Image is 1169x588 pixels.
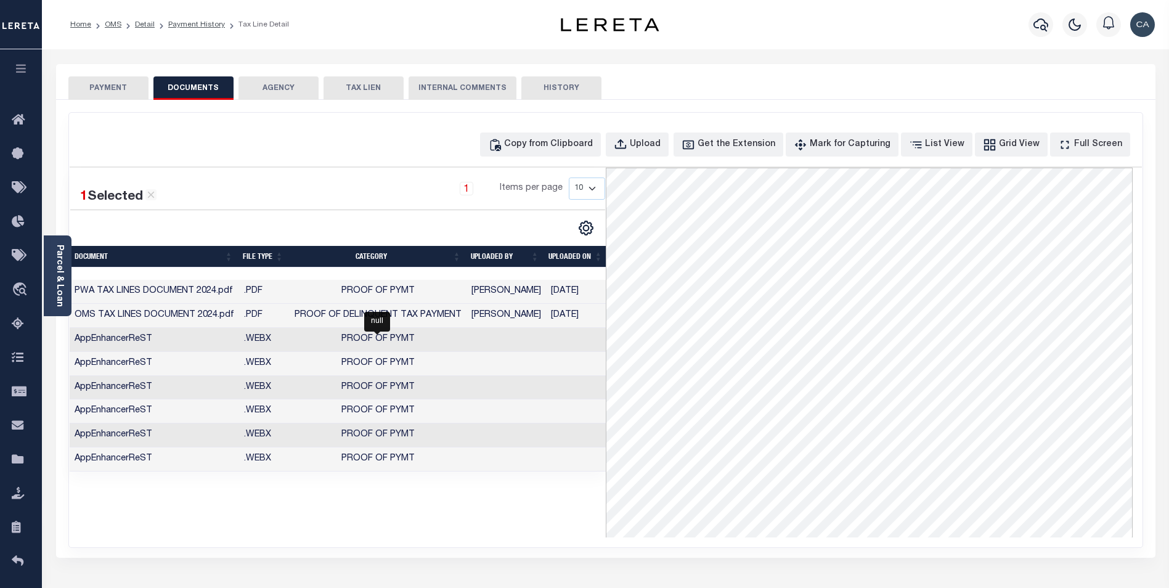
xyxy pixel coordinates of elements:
[105,21,121,28] a: OMS
[239,376,290,400] td: .WEBX
[341,359,415,367] span: PROOF OF PYMT
[544,246,607,267] th: UPLOADED ON: activate to sort column ascending
[295,311,462,319] span: Proof of Delinquent Tax Payment
[341,287,415,295] span: PROOF OF PYMT
[70,328,239,352] td: AppEnhancerReST
[70,447,239,472] td: AppEnhancerReST
[466,246,544,267] th: UPLOADED BY: activate to sort column ascending
[480,133,601,157] button: Copy from Clipboard
[810,138,890,152] div: Mark for Capturing
[239,423,290,447] td: .WEBX
[999,138,1040,152] div: Grid View
[466,280,546,304] td: [PERSON_NAME]
[288,246,466,267] th: CATEGORY: activate to sort column ascending
[324,76,404,100] button: TAX LIEN
[341,383,415,391] span: PROOF OF PYMT
[239,447,290,472] td: .WEBX
[70,21,91,28] a: Home
[239,328,290,352] td: .WEBX
[466,304,546,328] td: [PERSON_NAME]
[1074,138,1122,152] div: Full Screen
[80,187,157,207] div: Selected
[409,76,516,100] button: INTERNAL COMMENTS
[12,282,31,298] i: travel_explore
[341,454,415,463] span: PROOF OF PYMT
[70,423,239,447] td: AppEnhancerReST
[521,76,601,100] button: HISTORY
[925,138,964,152] div: List View
[1050,133,1130,157] button: Full Screen
[70,399,239,423] td: AppEnhancerReST
[225,19,289,30] li: Tax Line Detail
[239,280,290,304] td: .PDF
[55,245,63,307] a: Parcel & Loan
[70,376,239,400] td: AppEnhancerReST
[561,18,659,31] img: logo-dark.svg
[341,430,415,439] span: PROOF OF PYMT
[460,182,473,195] a: 1
[135,21,155,28] a: Detail
[239,304,290,328] td: .PDF
[786,133,898,157] button: Mark for Capturing
[239,399,290,423] td: .WEBX
[70,352,239,376] td: AppEnhancerReST
[606,133,669,157] button: Upload
[68,76,149,100] button: PAYMENT
[168,21,225,28] a: Payment History
[341,335,415,343] span: PROOF OF PYMT
[546,304,609,328] td: [DATE]
[70,246,238,267] th: Document: activate to sort column ascending
[546,280,609,304] td: [DATE]
[80,190,88,203] span: 1
[238,76,319,100] button: AGENCY
[238,246,288,267] th: FILE TYPE: activate to sort column ascending
[975,133,1048,157] button: Grid View
[674,133,783,157] button: Get the Extension
[500,182,563,195] span: Items per page
[901,133,972,157] button: List View
[630,138,661,152] div: Upload
[698,138,775,152] div: Get the Extension
[341,406,415,415] span: PROOF OF PYMT
[504,138,593,152] div: Copy from Clipboard
[70,280,239,304] td: PWA TAX LINES DOCUMENT 2024.pdf
[70,304,239,328] td: OMS TAX LINES DOCUMENT 2024.pdf
[1130,12,1155,37] img: svg+xml;base64,PHN2ZyB4bWxucz0iaHR0cDovL3d3dy53My5vcmcvMjAwMC9zdmciIHBvaW50ZXItZXZlbnRzPSJub25lIi...
[239,352,290,376] td: .WEBX
[364,312,390,332] div: null
[153,76,234,100] button: DOCUMENTS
